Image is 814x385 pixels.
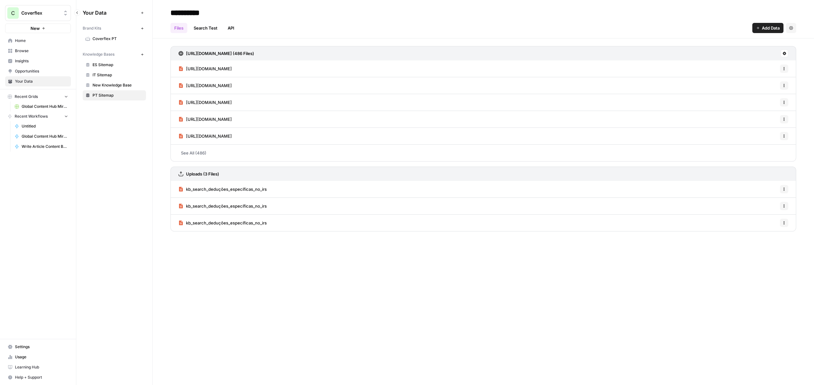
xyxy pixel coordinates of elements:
span: [URL][DOMAIN_NAME] [186,82,232,89]
button: New [5,24,71,33]
span: Untitled [22,123,68,129]
a: kb_search_deduções_específicas_no_irs [178,198,267,214]
span: Global Content Hub Mirror Engine [22,134,68,139]
a: Insights [5,56,71,66]
a: Search Test [190,23,221,33]
a: API [224,23,238,33]
a: Usage [5,352,71,362]
a: Your Data [5,76,71,86]
span: C [11,9,15,17]
a: Settings [5,342,71,352]
a: [URL][DOMAIN_NAME] [178,128,232,144]
span: Add Data [762,25,780,31]
a: Opportunities [5,66,71,76]
a: Untitled [12,121,71,131]
span: PT Sitemap [93,93,143,98]
a: [URL][DOMAIN_NAME] [178,60,232,77]
a: Global Content Hub Mirror Engine [12,131,71,141]
a: [URL][DOMAIN_NAME] [178,94,232,111]
a: kb_search_deduções_específicas_no_irs [178,181,267,197]
a: [URL][DOMAIN_NAME] (486 Files) [178,46,254,60]
span: New [31,25,40,31]
a: Browse [5,46,71,56]
a: [URL][DOMAIN_NAME] [178,77,232,94]
span: Home [15,38,68,44]
button: Workspace: Coverflex [5,5,71,21]
a: Home [5,36,71,46]
a: Global Content Hub Mirror [12,101,71,112]
span: [URL][DOMAIN_NAME] [186,65,232,72]
span: Coverflex [21,10,60,16]
span: Your Data [83,9,138,17]
h3: [URL][DOMAIN_NAME] (486 Files) [186,50,254,57]
a: New Knowledge Base [83,80,146,90]
span: Knowledge Bases [83,52,114,57]
a: Uploads (3 Files) [178,167,219,181]
span: Recent Workflows [15,113,48,119]
span: Recent Grids [15,94,38,100]
a: Coverflex PT [83,34,146,44]
a: Write Article Content Brief [12,141,71,152]
span: kb_search_deduções_específicas_no_irs [186,220,267,226]
a: [URL][DOMAIN_NAME] [178,111,232,127]
button: Add Data [752,23,783,33]
a: PT Sitemap [83,90,146,100]
button: Help + Support [5,372,71,382]
span: Usage [15,354,68,360]
span: Your Data [15,79,68,84]
a: Files [170,23,187,33]
span: Brand Kits [83,25,101,31]
button: Recent Grids [5,92,71,101]
span: [URL][DOMAIN_NAME] [186,116,232,122]
span: New Knowledge Base [93,82,143,88]
a: kb_search_deduções_específicas_no_irs [178,215,267,231]
span: Global Content Hub Mirror [22,104,68,109]
a: See All (486) [170,145,796,161]
span: Settings [15,344,68,350]
span: Learning Hub [15,364,68,370]
span: kb_search_deduções_específicas_no_irs [186,186,267,192]
a: Learning Hub [5,362,71,372]
a: ES Sitemap [83,60,146,70]
span: [URL][DOMAIN_NAME] [186,133,232,139]
span: Help + Support [15,375,68,380]
span: ES Sitemap [93,62,143,68]
span: IT Sitemap [93,72,143,78]
span: Insights [15,58,68,64]
button: Recent Workflows [5,112,71,121]
h3: Uploads (3 Files) [186,171,219,177]
a: IT Sitemap [83,70,146,80]
span: Coverflex PT [93,36,143,42]
span: Opportunities [15,68,68,74]
span: [URL][DOMAIN_NAME] [186,99,232,106]
span: kb_search_deduções_específicas_no_irs [186,203,267,209]
span: Browse [15,48,68,54]
span: Write Article Content Brief [22,144,68,149]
